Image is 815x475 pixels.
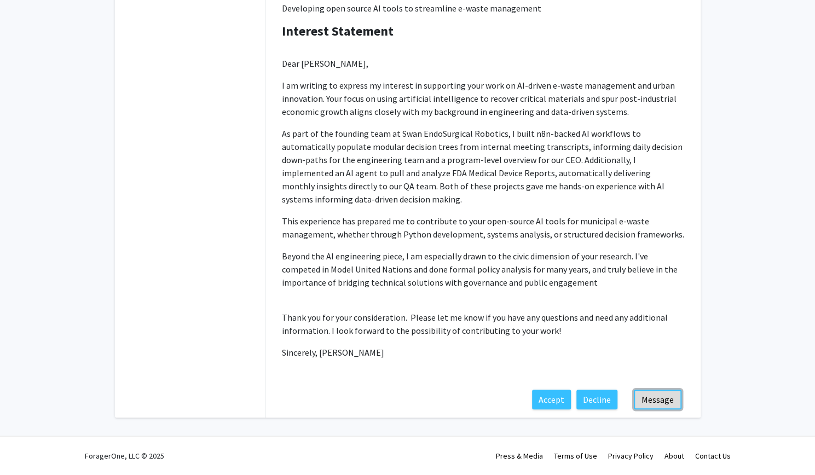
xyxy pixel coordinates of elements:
[282,346,684,359] p: Sincerely, [PERSON_NAME]
[695,451,731,461] a: Contact Us
[532,390,571,409] button: Accept
[85,437,164,475] div: ForagerOne, LLC © 2025
[282,79,684,118] p: I am writing to express my interest in supporting your work on AI-driven e-waste management and u...
[554,451,597,461] a: Terms of Use
[282,57,684,70] p: Dear [PERSON_NAME],
[282,2,684,15] p: Developing open source AI tools to streamline e-waste management
[608,451,654,461] a: Privacy Policy
[634,390,681,409] button: Message
[282,250,684,289] p: Beyond the AI engineering piece, I am especially drawn to the civic dimension of your research. I...
[496,451,543,461] a: Press & Media
[576,390,617,409] button: Decline
[8,426,47,467] iframe: Chat
[664,451,684,461] a: About
[282,215,684,241] p: This experience has prepared me to contribute to your open-source AI tools for municipal e-waste ...
[282,22,394,39] b: Interest Statement
[282,127,684,206] p: As part of the founding team at Swan EndoSurgical Robotics, I built n8n-backed AI workflows to au...
[282,311,684,337] p: Thank you for your consideration. Please let me know if you have any questions and need any addit...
